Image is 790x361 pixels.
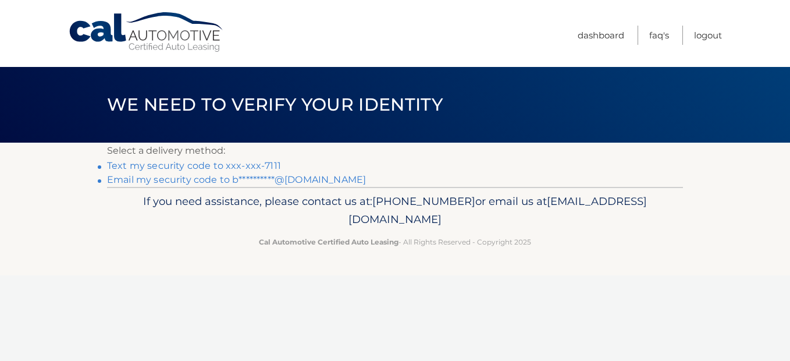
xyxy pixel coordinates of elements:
a: Email my security code to b**********@[DOMAIN_NAME] [107,174,366,185]
p: If you need assistance, please contact us at: or email us at [115,192,675,229]
a: FAQ's [649,26,669,45]
a: Text my security code to xxx-xxx-7111 [107,160,281,171]
span: [PHONE_NUMBER] [372,194,475,208]
strong: Cal Automotive Certified Auto Leasing [259,238,398,246]
a: Logout [694,26,722,45]
p: Select a delivery method: [107,143,683,159]
a: Cal Automotive [68,12,225,53]
a: Dashboard [578,26,624,45]
span: We need to verify your identity [107,94,443,115]
p: - All Rights Reserved - Copyright 2025 [115,236,675,248]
